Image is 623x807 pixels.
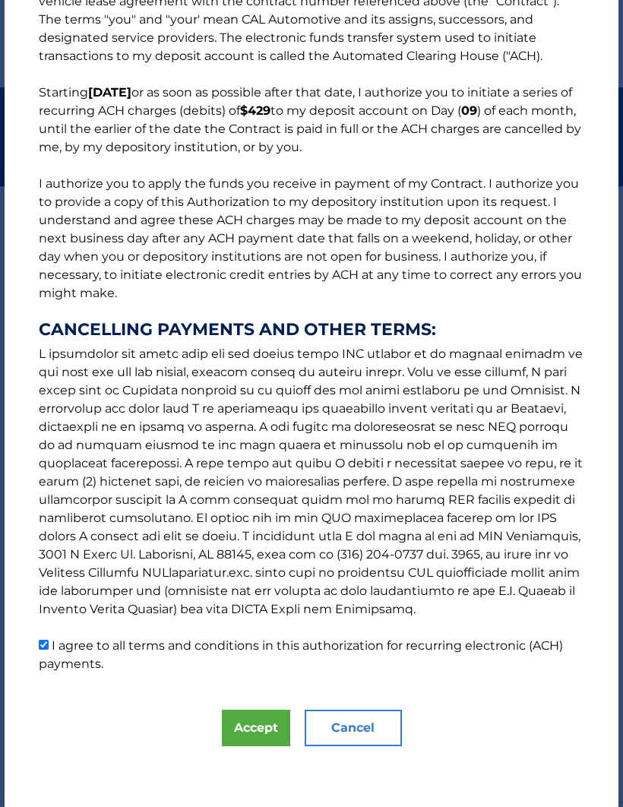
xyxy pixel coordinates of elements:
[88,85,131,100] b: [DATE]
[240,103,270,118] b: $429
[39,321,584,339] strong: CANCELLING PAYMENTS AND OTHER TERMS:
[222,710,290,746] button: Accept
[39,638,563,671] label: I agree to all terms and conditions in this authorization for recurring electronic (ACH) payments.
[305,710,402,746] button: Cancel
[461,103,477,118] b: 09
